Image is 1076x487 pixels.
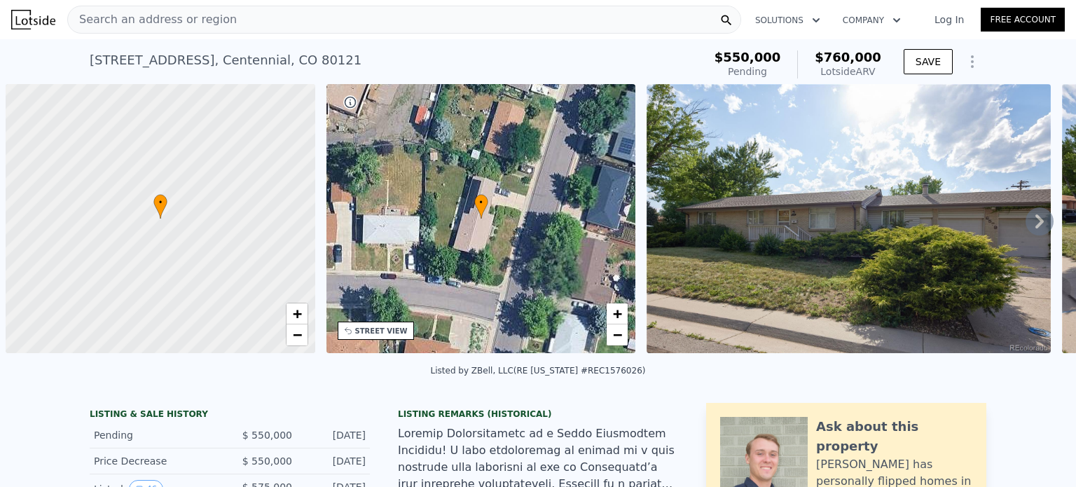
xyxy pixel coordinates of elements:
[90,50,361,70] div: [STREET_ADDRESS] , Centennial , CO 80121
[94,428,219,442] div: Pending
[153,196,167,209] span: •
[474,196,488,209] span: •
[715,64,781,78] div: Pending
[744,8,832,33] button: Solutions
[474,194,488,219] div: •
[292,326,301,343] span: −
[303,428,366,442] div: [DATE]
[607,303,628,324] a: Zoom in
[958,48,986,76] button: Show Options
[90,409,370,423] div: LISTING & SALE HISTORY
[287,324,308,345] a: Zoom out
[816,417,972,456] div: Ask about this property
[815,50,881,64] span: $760,000
[904,49,953,74] button: SAVE
[94,454,219,468] div: Price Decrease
[303,454,366,468] div: [DATE]
[715,50,781,64] span: $550,000
[242,455,292,467] span: $ 550,000
[613,305,622,322] span: +
[287,303,308,324] a: Zoom in
[918,13,981,27] a: Log In
[292,305,301,322] span: +
[815,64,881,78] div: Lotside ARV
[11,10,55,29] img: Lotside
[607,324,628,345] a: Zoom out
[242,430,292,441] span: $ 550,000
[981,8,1065,32] a: Free Account
[832,8,912,33] button: Company
[398,409,678,420] div: Listing Remarks (Historical)
[68,11,237,28] span: Search an address or region
[153,194,167,219] div: •
[431,366,646,376] div: Listed by ZBell, LLC (RE [US_STATE] #REC1576026)
[613,326,622,343] span: −
[355,326,408,336] div: STREET VIEW
[647,84,1050,353] img: Sale: 135247568 Parcel: 5181202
